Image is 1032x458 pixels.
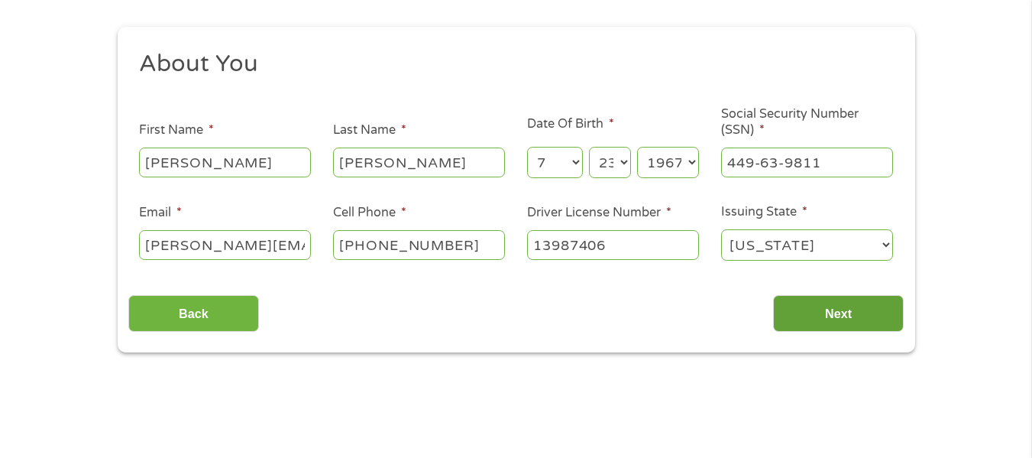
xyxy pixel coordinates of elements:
[721,106,893,138] label: Social Security Number (SSN)
[527,116,614,132] label: Date Of Birth
[333,122,406,138] label: Last Name
[333,205,406,221] label: Cell Phone
[139,49,882,80] h2: About You
[527,205,671,221] label: Driver License Number
[721,204,807,220] label: Issuing State
[333,148,505,177] input: Smith
[773,295,904,333] input: Next
[128,295,259,333] input: Back
[139,230,311,259] input: john@gmail.com
[139,122,214,138] label: First Name
[721,148,893,177] input: 078-05-1120
[333,230,505,259] input: (541) 754-3010
[139,148,311,177] input: John
[139,205,182,221] label: Email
